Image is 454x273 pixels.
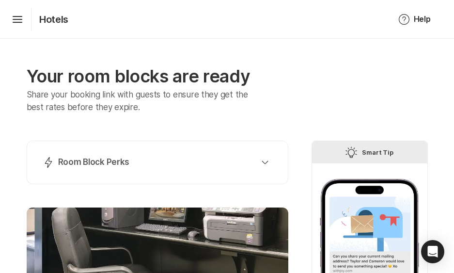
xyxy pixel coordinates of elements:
p: Share your booking link with guests to ensure they get the best rates before they expire. [27,89,263,113]
div: Open Intercom Messenger [421,240,444,263]
p: Room Block Perks [58,157,130,168]
button: Room Block Perks [39,153,276,172]
p: Hotels [39,14,68,25]
p: Your room blocks are ready [27,66,288,87]
button: Help [387,8,442,31]
p: Smart Tip [362,146,394,158]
